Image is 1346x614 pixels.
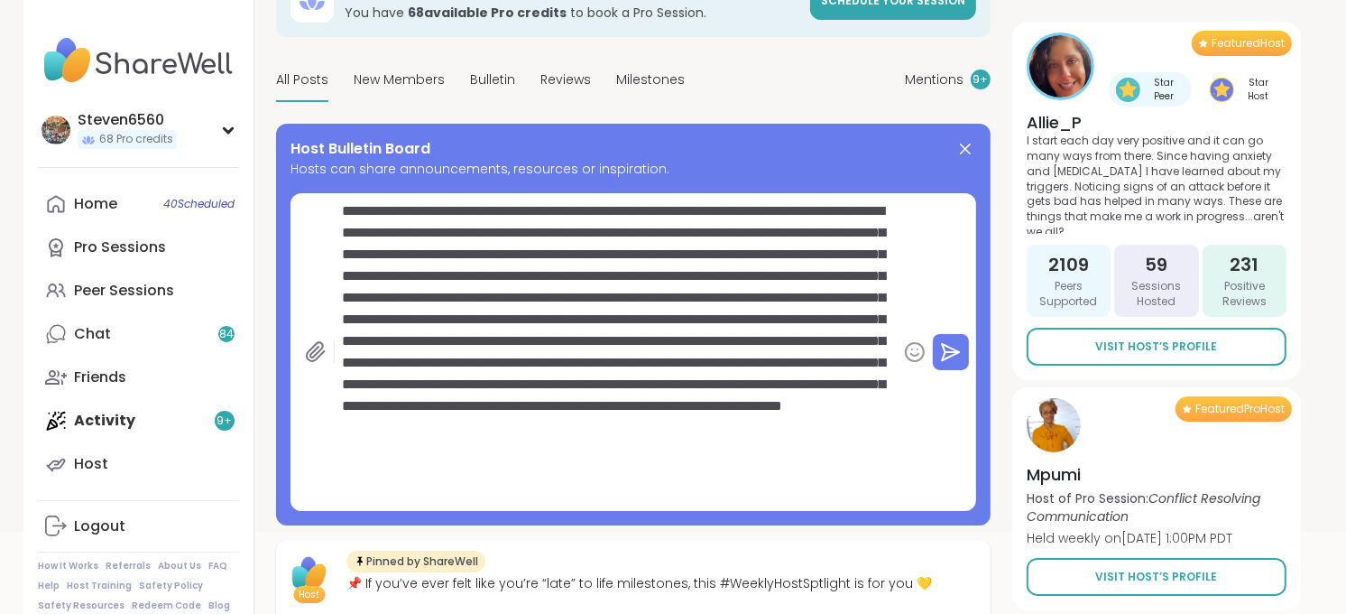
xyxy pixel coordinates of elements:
[1048,252,1089,277] span: 2109
[1096,569,1218,585] span: Visit Host’s Profile
[1230,252,1258,277] span: 231
[408,4,567,22] b: 68 available Pro credit s
[219,327,234,342] span: 84
[38,29,239,92] img: ShareWell Nav Logo
[973,72,989,88] span: 9 +
[1027,529,1286,547] p: Held weekly on [DATE] 1:00PM PDT
[1027,489,1286,526] p: Host of Pro Session:
[67,580,132,592] a: Host Training
[1027,398,1081,452] img: Mpumi
[1027,558,1286,596] a: Visit Host’s Profile
[38,182,239,226] a: Home40Scheduled
[78,110,177,130] div: Steven6560
[38,442,239,486] a: Host
[208,560,227,572] a: FAQ
[1210,78,1234,102] img: Star Host
[208,600,230,612] a: Blog
[1145,252,1167,277] span: 59
[1027,134,1286,234] p: I start each day very positive and it can go many ways from there. Since having anxiety and [MEDI...
[1195,402,1285,416] span: Featured Pro Host
[290,138,430,160] span: Host Bulletin Board
[74,194,117,214] div: Home
[1029,35,1092,98] img: Allie_P
[38,356,239,399] a: Friends
[158,560,201,572] a: About Us
[1027,111,1286,134] h4: Allie_P
[38,505,239,548] a: Logout
[290,160,976,179] span: Hosts can share announcements, resources or inspiration.
[346,551,485,572] div: Pinned by ShareWell
[1238,76,1279,103] span: Star Host
[1027,463,1286,486] h4: Mpumi
[38,560,98,572] a: How It Works
[38,269,239,312] a: Peer Sessions
[905,70,963,89] span: Mentions
[1212,36,1285,51] span: Featured Host
[74,281,174,301] div: Peer Sessions
[38,226,239,269] a: Pro Sessions
[38,312,239,356] a: Chat84
[38,600,124,612] a: Safety Resources
[74,324,111,344] div: Chat
[139,580,203,592] a: Safety Policy
[540,70,591,89] span: Reviews
[1144,76,1185,103] span: Star Peer
[74,237,166,257] div: Pro Sessions
[74,367,126,387] div: Friends
[1096,339,1218,355] span: Visit Host’s Profile
[38,580,60,592] a: Help
[287,551,332,596] img: ShareWell
[1116,78,1140,102] img: Star Peer
[1210,279,1279,310] span: Positive Reviews
[163,197,235,211] span: 40 Scheduled
[1034,279,1103,310] span: Peers Supported
[276,70,328,89] span: All Posts
[132,600,201,612] a: Redeem Code
[99,132,173,147] span: 68 Pro credits
[1027,328,1286,366] a: Visit Host’s Profile
[354,70,445,89] span: New Members
[1121,279,1191,310] span: Sessions Hosted
[470,70,515,89] span: Bulletin
[300,588,320,601] span: Host
[41,116,70,144] img: Steven6560
[1027,489,1260,526] i: Conflict Resolving Communication
[74,454,108,474] div: Host
[345,4,799,22] h3: You have to book a Pro Session.
[74,516,125,536] div: Logout
[106,560,151,572] a: Referrals
[616,70,685,89] span: Milestones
